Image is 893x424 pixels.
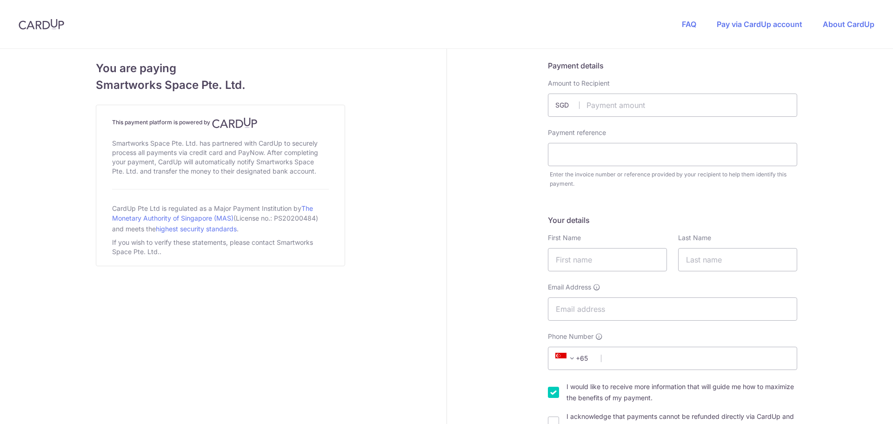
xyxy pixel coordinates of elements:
img: CardUp [212,117,258,128]
label: I would like to receive more information that will guide me how to maximize the benefits of my pa... [566,381,797,404]
span: SGD [555,101,580,110]
input: Payment amount [548,94,797,117]
label: Last Name [678,233,711,242]
label: Payment reference [548,128,606,137]
div: CardUp Pte Ltd is regulated as a Major Payment Institution by (License no.: PS20200484) and meets... [112,201,329,236]
input: Last name [678,248,797,271]
label: Amount to Recipient [548,79,610,88]
span: +65 [555,353,578,364]
div: If you wish to verify these statements, please contact Smartworks Space Pte. Ltd.. [112,236,329,258]
a: About CardUp [823,20,874,29]
span: +65 [553,353,594,364]
a: FAQ [682,20,696,29]
h5: Your details [548,215,797,226]
input: First name [548,248,667,271]
div: Smartworks Space Pte. Ltd. has partnered with CardUp to securely process all payments via credit ... [112,137,329,178]
div: Enter the invoice number or reference provided by your recipient to help them identify this payment. [550,170,797,188]
h4: This payment platform is powered by [112,117,329,128]
span: You are paying [96,60,345,77]
input: Email address [548,297,797,321]
span: Email Address [548,283,591,292]
h5: Payment details [548,60,797,71]
img: CardUp [19,19,64,30]
a: highest security standards [156,225,237,233]
span: Smartworks Space Pte. Ltd. [96,77,345,94]
a: Pay via CardUp account [717,20,802,29]
label: First Name [548,233,581,242]
span: Phone Number [548,332,593,341]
